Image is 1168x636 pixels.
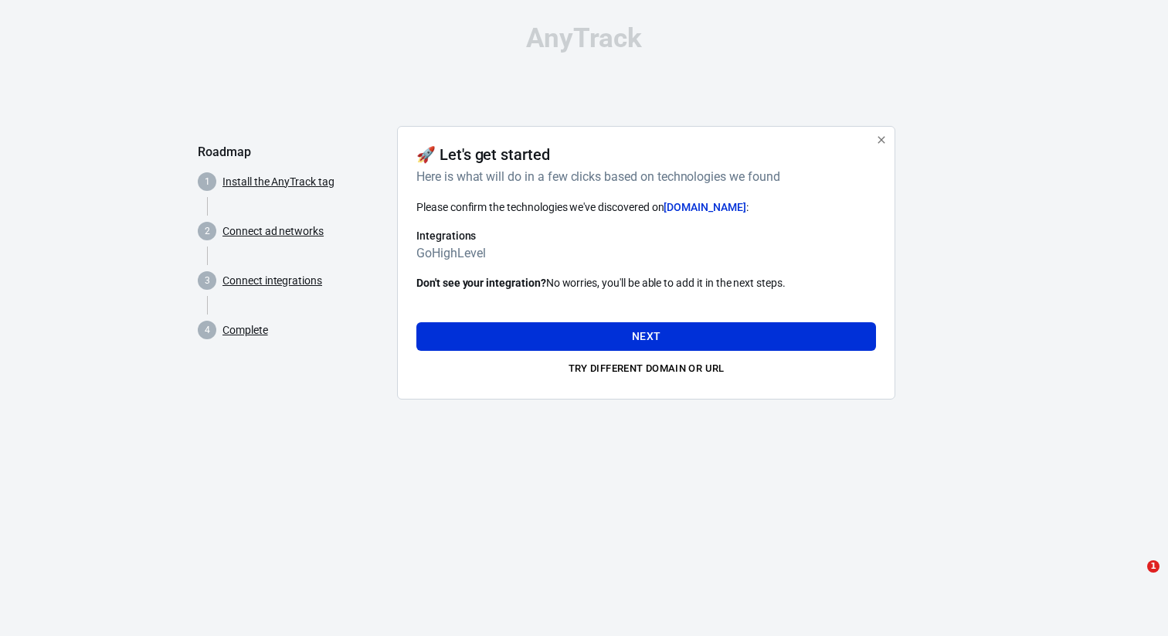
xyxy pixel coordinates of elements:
[1115,560,1153,597] iframe: Intercom live chat
[416,275,876,291] p: No worries, you'll be able to add it in the next steps.
[416,357,876,381] button: Try different domain or url
[222,174,334,190] a: Install the AnyTrack tag
[1147,560,1160,573] span: 1
[205,325,210,335] text: 4
[416,228,876,243] h6: Integrations
[205,275,210,286] text: 3
[416,145,550,164] h4: 🚀 Let's get started
[222,273,322,289] a: Connect integrations
[205,226,210,236] text: 2
[205,176,210,187] text: 1
[198,25,970,52] div: AnyTrack
[222,223,324,240] a: Connect ad networks
[198,145,385,160] h5: Roadmap
[416,322,876,351] button: Next
[416,243,876,263] h6: GoHighLevel
[416,277,546,289] strong: Don't see your integration?
[222,322,268,338] a: Complete
[416,201,749,213] span: Please confirm the technologies we've discovered on :
[416,167,870,186] h6: Here is what will do in a few clicks based on technologies we found
[664,201,745,213] span: [DOMAIN_NAME]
